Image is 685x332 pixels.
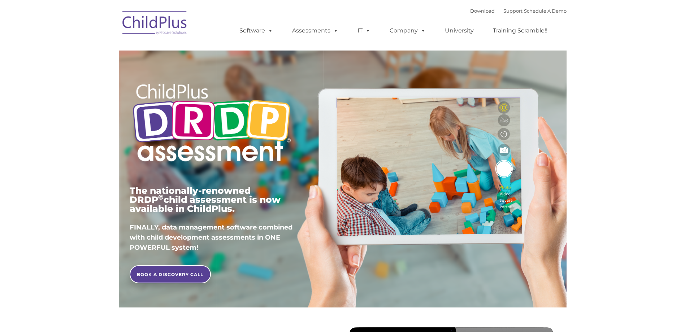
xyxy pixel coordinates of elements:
span: The nationally-renowned DRDP child assessment is now available in ChildPlus. [130,185,281,214]
a: BOOK A DISCOVERY CALL [130,265,211,283]
a: Training Scramble!! [486,23,555,38]
a: Company [382,23,433,38]
a: Software [232,23,280,38]
a: University [438,23,481,38]
span: FINALLY, data management software combined with child development assessments in ONE POWERFUL sys... [130,223,292,252]
img: ChildPlus by Procare Solutions [119,6,191,42]
a: Assessments [285,23,346,38]
sup: © [158,193,164,201]
a: Schedule A Demo [524,8,567,14]
a: Download [470,8,495,14]
img: Copyright - DRDP Logo Light [130,74,294,174]
a: IT [350,23,378,38]
a: Support [503,8,523,14]
font: | [470,8,567,14]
